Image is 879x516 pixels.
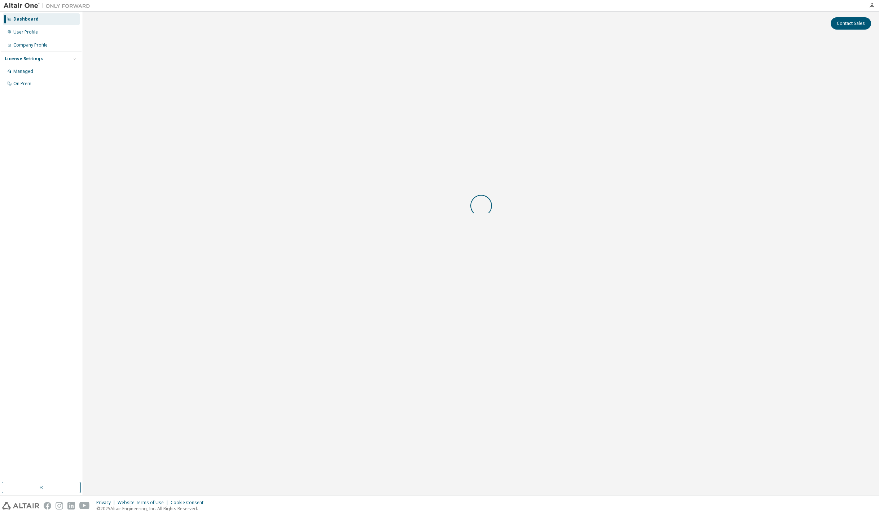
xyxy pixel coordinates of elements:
img: Altair One [4,2,94,9]
button: Contact Sales [831,17,871,30]
div: Cookie Consent [171,500,208,506]
img: facebook.svg [44,502,51,510]
div: Website Terms of Use [118,500,171,506]
div: License Settings [5,56,43,62]
img: youtube.svg [79,502,90,510]
div: Privacy [96,500,118,506]
div: User Profile [13,29,38,35]
img: linkedin.svg [67,502,75,510]
div: On Prem [13,81,31,87]
div: Company Profile [13,42,48,48]
img: instagram.svg [56,502,63,510]
div: Dashboard [13,16,39,22]
div: Managed [13,69,33,74]
img: altair_logo.svg [2,502,39,510]
p: © 2025 Altair Engineering, Inc. All Rights Reserved. [96,506,208,512]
